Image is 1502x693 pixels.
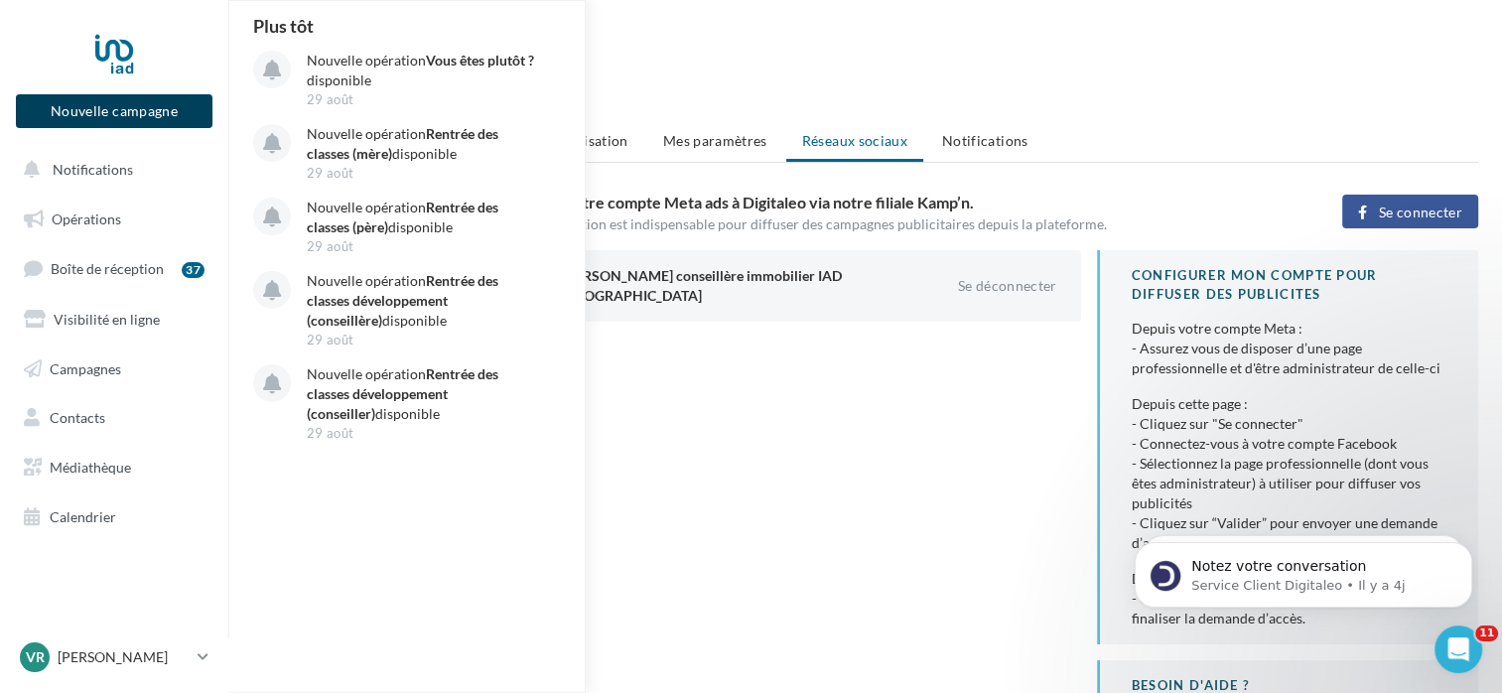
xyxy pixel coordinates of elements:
div: CONFIGURER MON COMPTE POUR DIFFUSER DES PUBLICITES [1132,266,1446,303]
span: Campagnes [50,359,121,376]
div: [PERSON_NAME] conseillère immobilier IAD [GEOGRAPHIC_DATA] [562,266,906,306]
div: Depuis votre compte Meta : - Assurez vous de disposer d’une page professionnelle et d'être admini... [1132,319,1446,378]
iframe: Intercom live chat [1434,625,1482,673]
span: Se connecter [1379,205,1462,220]
a: Vr [PERSON_NAME] [16,638,212,676]
a: Visibilité en ligne [12,299,216,341]
a: Campagnes [12,348,216,390]
span: Mes paramètres [663,132,767,149]
button: Se déconnecter [950,274,1065,298]
div: Cette association est indispensable pour diffuser des campagnes publicitaires depuis la plateforme. [500,214,1280,234]
button: Notifications [12,149,208,191]
span: Boîte de réception [51,260,164,277]
span: 11 [1475,625,1498,641]
span: Opérations [52,210,121,227]
span: Contacts [50,409,105,426]
div: 37 [182,262,205,278]
span: Visibilité en ligne [54,311,160,328]
button: Se connecter [1342,195,1478,228]
a: Boîte de réception37 [12,247,216,290]
span: Notifications [942,132,1028,149]
a: Contacts [12,397,216,439]
a: Opérations [12,199,216,240]
span: Notifications [53,161,133,178]
span: Médiathèque [50,459,131,476]
span: Calendrier [50,508,116,525]
a: Calendrier [12,496,216,538]
div: Offre: IADESPRITLEGER [252,87,1478,107]
a: Médiathèque [12,447,216,488]
iframe: Intercom notifications message [1105,500,1502,639]
div: Depuis cette page : - Cliquez sur "Se connecter" - Connectez-vous à votre compte Facebook - Sélec... [1132,394,1446,553]
span: Vr [26,647,45,667]
h3: Associer votre compte Meta ads à Digitaleo via notre filiale Kamp’n. [500,195,1280,210]
p: [PERSON_NAME] [58,647,190,667]
h1: Gérer mon compte [252,32,1478,62]
button: Nouvelle campagne [16,94,212,128]
div: Référence client : 41DELDESJA - 532920 [252,66,1478,85]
